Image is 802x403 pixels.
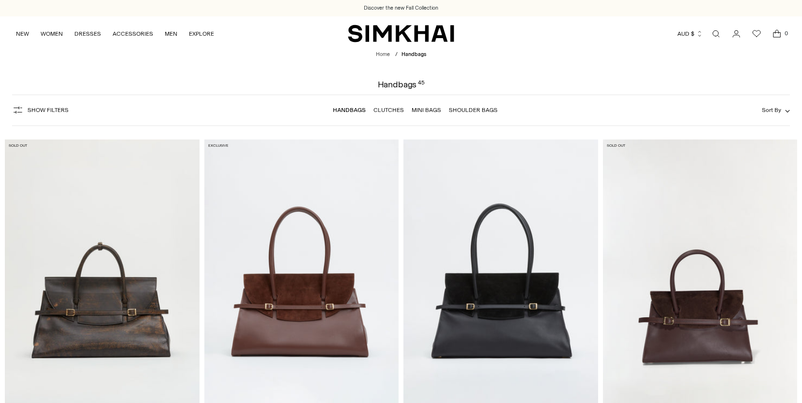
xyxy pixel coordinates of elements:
[12,102,69,118] button: Show Filters
[189,23,214,44] a: EXPLORE
[677,23,703,44] button: AUD $
[113,23,153,44] a: ACCESSORIES
[16,23,29,44] a: NEW
[373,107,404,113] a: Clutches
[762,105,790,115] button: Sort By
[767,24,787,43] a: Open cart modal
[378,80,425,89] h1: Handbags
[412,107,441,113] a: Mini Bags
[348,24,454,43] a: SIMKHAI
[364,4,438,12] a: Discover the new Fall Collection
[41,23,63,44] a: WOMEN
[74,23,101,44] a: DRESSES
[782,29,790,38] span: 0
[376,51,390,57] a: Home
[401,51,426,57] span: Handbags
[165,23,177,44] a: MEN
[727,24,746,43] a: Go to the account page
[418,80,425,89] div: 45
[376,51,426,59] nav: breadcrumbs
[395,51,398,59] div: /
[706,24,726,43] a: Open search modal
[333,100,498,120] nav: Linked collections
[449,107,498,113] a: Shoulder Bags
[28,107,69,113] span: Show Filters
[333,107,366,113] a: Handbags
[762,107,781,113] span: Sort By
[747,24,766,43] a: Wishlist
